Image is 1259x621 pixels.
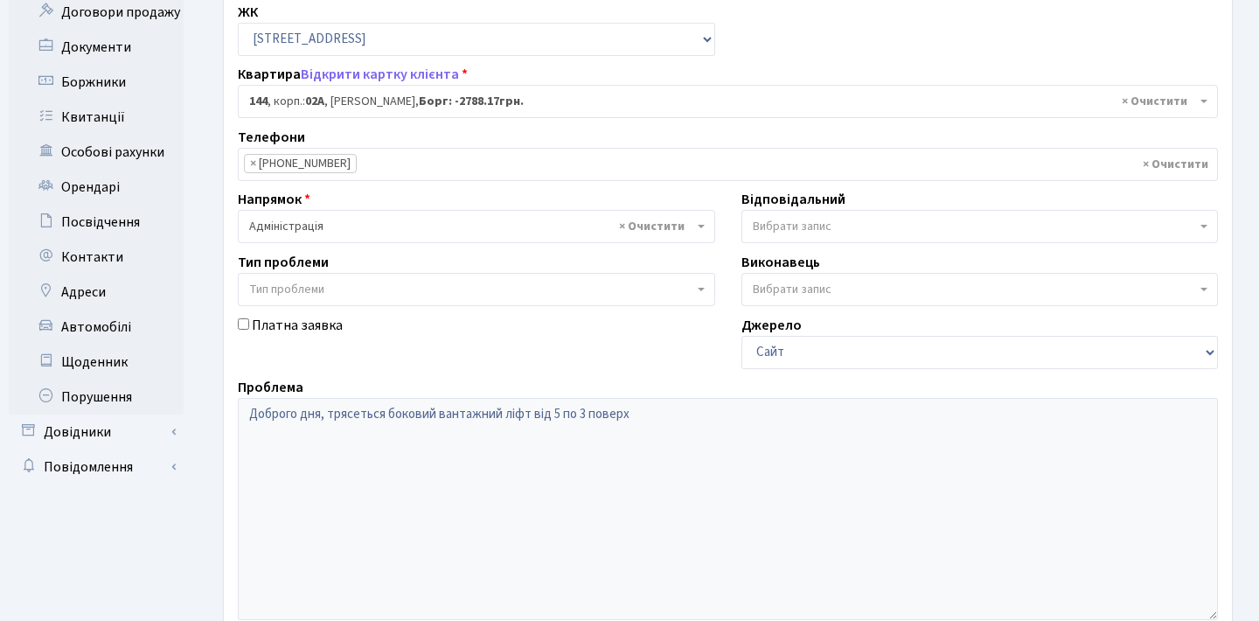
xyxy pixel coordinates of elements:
a: Довідники [9,415,184,450]
a: Повідомлення [9,450,184,485]
span: Видалити всі елементи [619,218,685,235]
a: Документи [9,30,184,65]
label: Проблема [238,377,303,398]
a: Порушення [9,380,184,415]
label: Джерело [741,315,802,336]
a: Автомобілі [9,310,184,345]
span: Адміністрація [238,210,715,243]
label: Квартира [238,64,468,85]
a: Адреси [9,275,184,310]
span: <b>144</b>, корп.: <b>02А</b>, Паньків Євгенія Павлівна, <b>Борг: -2788.17грн.</b> [238,85,1218,118]
label: Тип проблеми [238,252,329,273]
textarea: Доброго дня, трясеться боковий вантажний ліфт від 5 по 3 поверх [238,398,1218,620]
label: Виконавець [741,252,820,273]
span: Адміністрація [249,218,693,235]
a: Щоденник [9,345,184,380]
label: Відповідальний [741,189,845,210]
a: Особові рахунки [9,135,184,170]
a: Орендарі [9,170,184,205]
span: Тип проблеми [249,281,324,298]
span: Видалити всі елементи [1122,93,1187,110]
label: Телефони [238,127,305,148]
span: × [250,155,256,172]
b: 144 [249,93,268,110]
a: Контакти [9,240,184,275]
li: +380937039192 [244,154,357,173]
a: Відкрити картку клієнта [301,65,459,84]
a: Боржники [9,65,184,100]
label: ЖК [238,2,258,23]
span: Вибрати запис [753,281,831,298]
span: <b>144</b>, корп.: <b>02А</b>, Паньків Євгенія Павлівна, <b>Борг: -2788.17грн.</b> [249,93,1196,110]
b: Борг: -2788.17грн. [419,93,524,110]
label: Напрямок [238,189,310,210]
label: Платна заявка [252,315,343,336]
a: Квитанції [9,100,184,135]
span: Видалити всі елементи [1143,156,1208,173]
b: 02А [305,93,324,110]
a: Посвідчення [9,205,184,240]
span: Вибрати запис [753,218,831,235]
